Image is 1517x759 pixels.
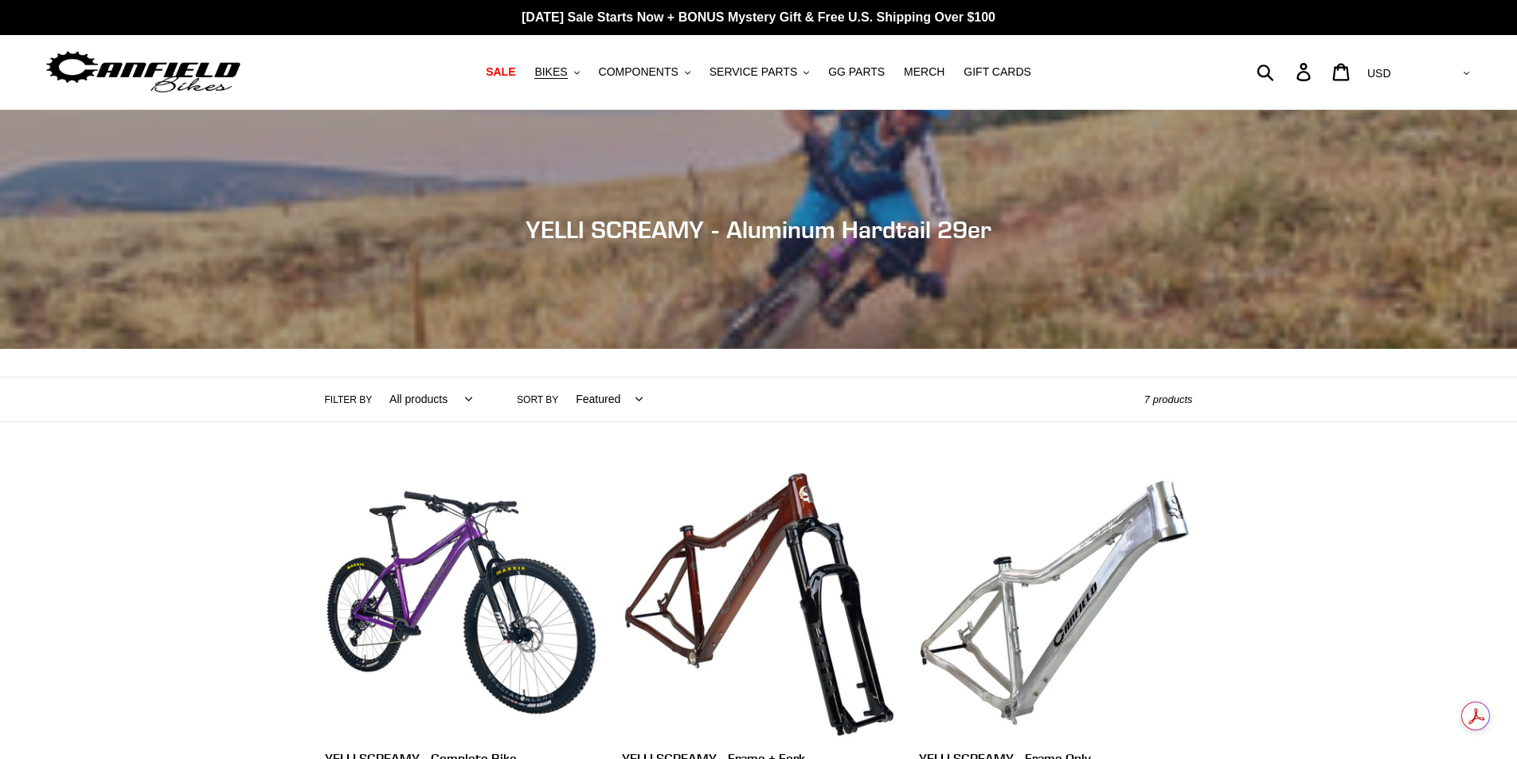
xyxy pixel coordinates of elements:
[325,393,373,407] label: Filter by
[534,65,567,79] span: BIKES
[1265,54,1306,89] input: Search
[828,65,885,79] span: GG PARTS
[904,65,944,79] span: MERCH
[710,65,797,79] span: SERVICE PARTS
[517,393,558,407] label: Sort by
[702,61,817,83] button: SERVICE PARTS
[820,61,893,83] a: GG PARTS
[478,61,523,83] a: SALE
[591,61,698,83] button: COMPONENTS
[896,61,952,83] a: MERCH
[44,47,243,97] img: Canfield Bikes
[599,65,678,79] span: COMPONENTS
[1144,393,1193,405] span: 7 products
[526,215,991,244] span: YELLI SCREAMY - Aluminum Hardtail 29er
[526,61,587,83] button: BIKES
[486,65,515,79] span: SALE
[964,65,1031,79] span: GIFT CARDS
[956,61,1039,83] a: GIFT CARDS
